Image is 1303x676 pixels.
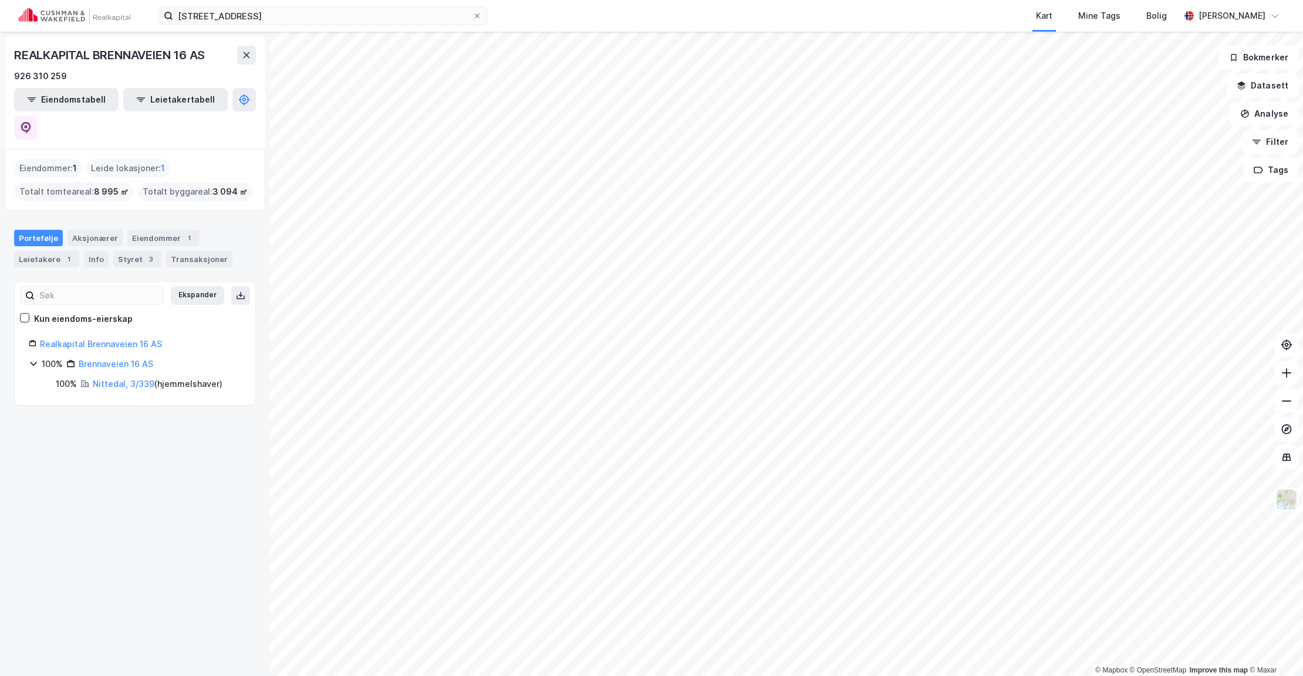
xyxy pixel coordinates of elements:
[14,88,119,111] button: Eiendomstabell
[35,287,163,304] input: Søk
[79,359,153,369] a: Brennaveien 16 AS
[123,88,228,111] button: Leietakertabell
[73,161,77,175] span: 1
[1244,620,1303,676] iframe: Chat Widget
[145,253,157,265] div: 3
[94,185,129,199] span: 8 995 ㎡
[63,253,75,265] div: 1
[15,159,82,178] div: Eiendommer :
[14,46,207,64] div: REALKAPITAL BRENNAVEIEN 16 AS
[113,251,161,267] div: Styret
[212,185,248,199] span: 3 094 ㎡
[1190,666,1248,674] a: Improve this map
[1146,9,1167,23] div: Bolig
[1199,9,1265,23] div: [PERSON_NAME]
[93,379,154,389] a: Nittedal, 3/339
[171,286,224,305] button: Ekspander
[1078,9,1120,23] div: Mine Tags
[34,312,133,326] div: Kun eiendoms-eierskap
[1219,46,1298,69] button: Bokmerker
[1130,666,1187,674] a: OpenStreetMap
[19,8,130,24] img: cushman-wakefield-realkapital-logo.202ea83816669bd177139c58696a8fa1.svg
[40,339,162,349] a: Realkapital Brennaveien 16 AS
[127,230,200,246] div: Eiendommer
[56,377,77,391] div: 100%
[86,159,170,178] div: Leide lokasjoner :
[15,182,133,201] div: Totalt tomteareal :
[166,251,232,267] div: Transaksjoner
[1036,9,1052,23] div: Kart
[14,251,79,267] div: Leietakere
[1230,102,1298,125] button: Analyse
[161,161,165,175] span: 1
[14,230,63,246] div: Portefølje
[84,251,109,267] div: Info
[42,357,63,371] div: 100%
[138,182,252,201] div: Totalt byggareal :
[1275,488,1298,511] img: Z
[1227,74,1298,97] button: Datasett
[67,230,123,246] div: Aksjonærer
[173,7,472,25] input: Søk på adresse, matrikkel, gårdeiere, leietakere eller personer
[93,377,222,391] div: ( hjemmelshaver )
[1242,130,1298,154] button: Filter
[1244,158,1298,182] button: Tags
[1244,620,1303,676] div: Kontrollprogram for chat
[183,232,195,244] div: 1
[1095,666,1128,674] a: Mapbox
[14,69,67,83] div: 926 310 259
